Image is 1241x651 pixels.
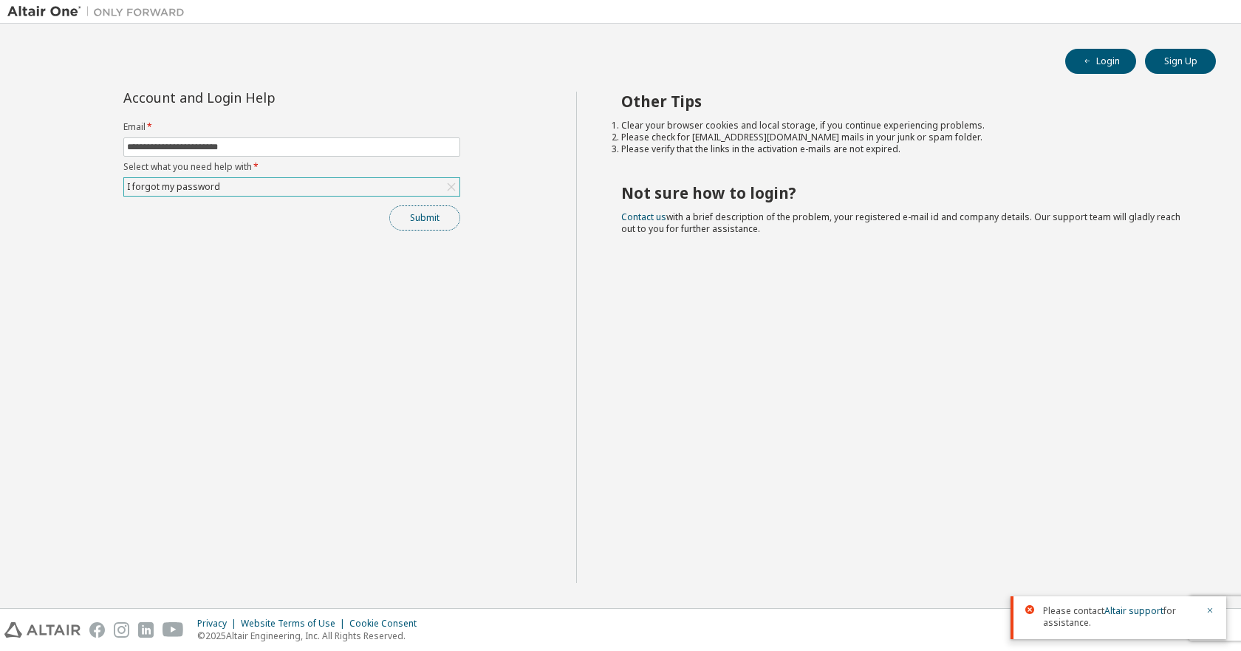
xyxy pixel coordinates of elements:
[621,143,1190,155] li: Please verify that the links in the activation e-mails are not expired.
[4,622,81,638] img: altair_logo.svg
[125,179,222,195] div: I forgot my password
[621,132,1190,143] li: Please check for [EMAIL_ADDRESS][DOMAIN_NAME] mails in your junk or spam folder.
[123,92,393,103] div: Account and Login Help
[621,92,1190,111] h2: Other Tips
[389,205,460,231] button: Submit
[124,178,459,196] div: I forgot my password
[621,211,1180,235] span: with a brief description of the problem, your registered e-mail id and company details. Our suppo...
[163,622,184,638] img: youtube.svg
[349,618,425,630] div: Cookie Consent
[1065,49,1136,74] button: Login
[621,120,1190,132] li: Clear your browser cookies and local storage, if you continue experiencing problems.
[241,618,349,630] div: Website Terms of Use
[7,4,192,19] img: Altair One
[1104,604,1163,617] a: Altair support
[621,211,666,223] a: Contact us
[621,183,1190,202] h2: Not sure how to login?
[197,618,241,630] div: Privacy
[1043,605,1197,629] span: Please contact for assistance.
[197,630,425,642] p: © 2025 Altair Engineering, Inc. All Rights Reserved.
[114,622,129,638] img: instagram.svg
[89,622,105,638] img: facebook.svg
[123,161,460,173] label: Select what you need help with
[1145,49,1216,74] button: Sign Up
[123,121,460,133] label: Email
[138,622,154,638] img: linkedin.svg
